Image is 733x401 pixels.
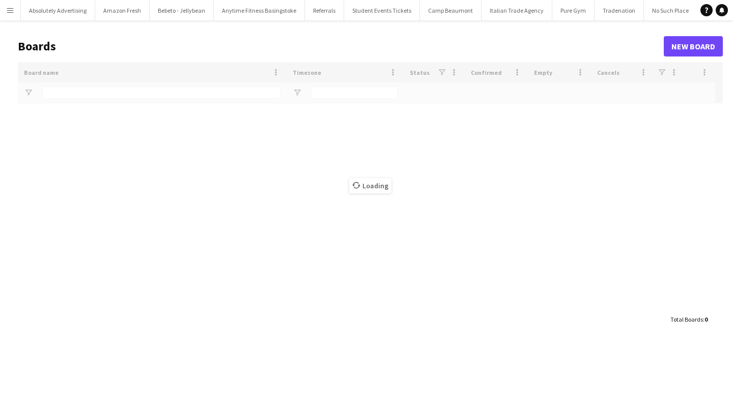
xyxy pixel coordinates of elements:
[704,316,708,323] span: 0
[482,1,552,20] button: Italian Trade Agency
[349,178,391,193] span: Loading
[644,1,697,20] button: No Such Place
[670,316,703,323] span: Total Boards
[595,1,644,20] button: Tradenation
[21,1,95,20] button: Absolutely Advertising
[305,1,344,20] button: Referrals
[552,1,595,20] button: Pure Gym
[670,309,708,329] div: :
[18,39,664,54] h1: Boards
[664,36,723,56] a: New Board
[214,1,305,20] button: Anytime Fitness Basingstoke
[150,1,214,20] button: Bebeto - Jellybean
[95,1,150,20] button: Amazon Fresh
[420,1,482,20] button: Camp Beaumont
[344,1,420,20] button: Student Events Tickets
